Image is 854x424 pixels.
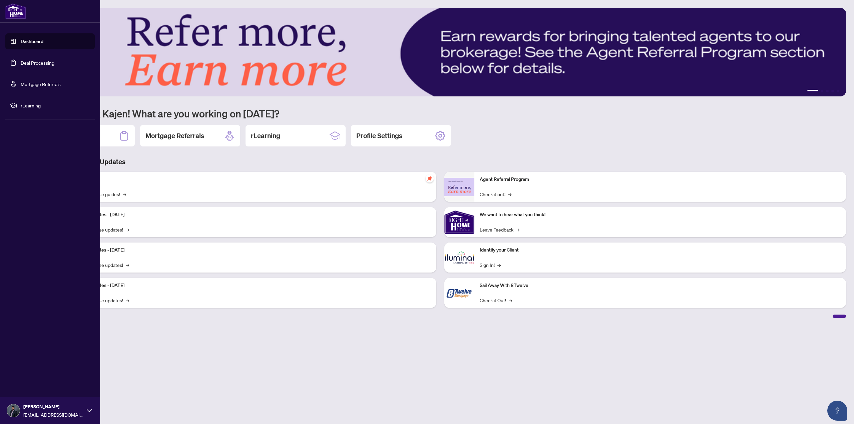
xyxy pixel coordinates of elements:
[70,282,431,289] p: Platform Updates - [DATE]
[444,278,474,308] img: Sail Away With 8Twelve
[5,3,26,19] img: logo
[70,211,431,219] p: Platform Updates - [DATE]
[480,211,841,219] p: We want to hear what you think!
[35,157,846,166] h3: Brokerage & Industry Updates
[516,226,519,233] span: →
[21,81,61,87] a: Mortgage Referrals
[837,90,839,92] button: 5
[497,261,501,269] span: →
[126,226,129,233] span: →
[480,190,511,198] a: Check it out!→
[251,131,280,140] h2: rLearning
[23,411,83,418] span: [EMAIL_ADDRESS][DOMAIN_NAME]
[826,90,829,92] button: 3
[145,131,204,140] h2: Mortgage Referrals
[480,247,841,254] p: Identify your Client
[508,190,511,198] span: →
[480,226,519,233] a: Leave Feedback→
[35,107,846,120] h1: Welcome back Kajen! What are you working on [DATE]?
[821,90,823,92] button: 2
[444,178,474,196] img: Agent Referral Program
[70,176,431,183] p: Self-Help
[356,131,402,140] h2: Profile Settings
[480,176,841,183] p: Agent Referral Program
[426,174,434,182] span: pushpin
[444,243,474,273] img: Identify your Client
[35,8,846,96] img: Slide 0
[70,247,431,254] p: Platform Updates - [DATE]
[21,60,54,66] a: Deal Processing
[480,261,501,269] a: Sign In!→
[7,404,20,417] img: Profile Icon
[480,297,512,304] a: Check it Out!→
[807,90,818,92] button: 1
[21,38,43,44] a: Dashboard
[21,102,90,109] span: rLearning
[831,90,834,92] button: 4
[23,403,83,410] span: [PERSON_NAME]
[509,297,512,304] span: →
[126,297,129,304] span: →
[444,207,474,237] img: We want to hear what you think!
[126,261,129,269] span: →
[123,190,126,198] span: →
[480,282,841,289] p: Sail Away With 8Twelve
[827,401,847,421] button: Open asap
